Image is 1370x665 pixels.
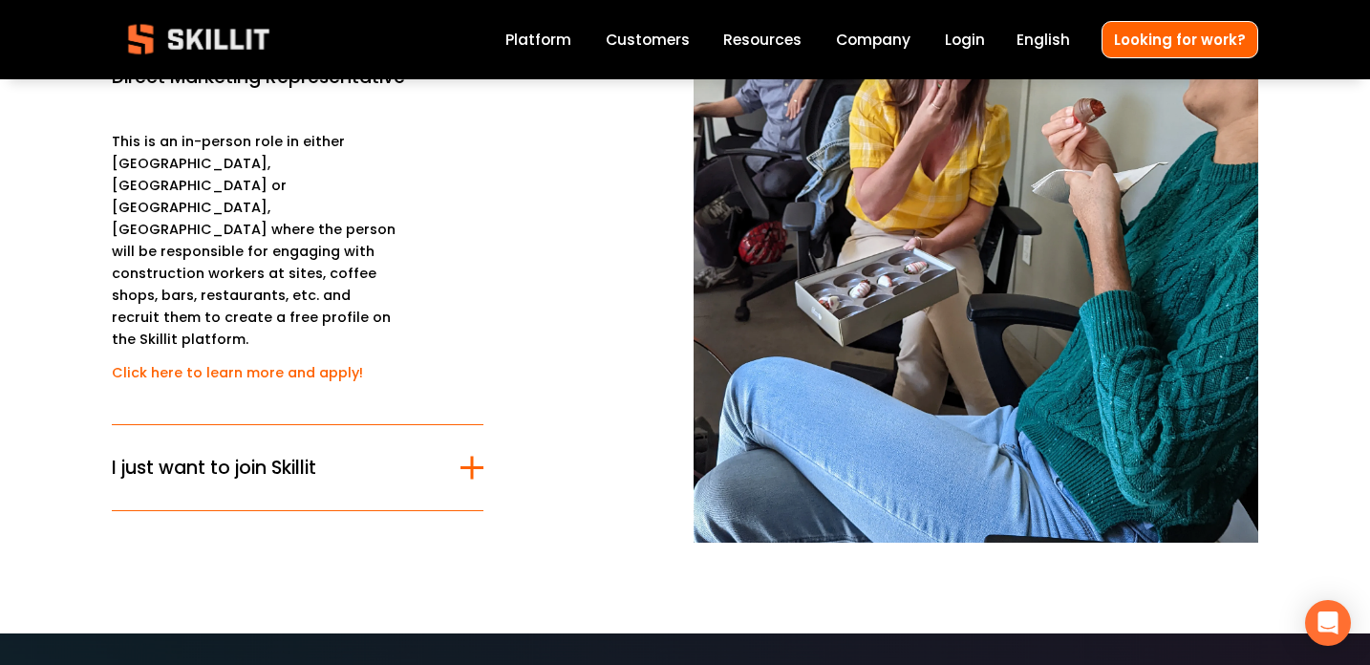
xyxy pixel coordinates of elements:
[1102,21,1258,58] a: Looking for work?
[836,27,910,53] a: Company
[723,27,802,53] a: folder dropdown
[112,63,460,91] span: Direct Marketing Representative
[1017,29,1070,51] span: English
[1305,600,1351,646] div: Open Intercom Messenger
[112,34,483,119] button: Direct Marketing Representative
[112,11,286,68] img: Skillit
[112,363,363,382] a: Click here to learn more and apply!
[112,119,483,425] div: Direct Marketing Representative
[945,27,985,53] a: Login
[505,27,571,53] a: Platform
[723,29,802,51] span: Resources
[606,27,690,53] a: Customers
[112,454,460,482] span: I just want to join Skillit
[112,131,398,351] p: This is an in-person role in either [GEOGRAPHIC_DATA], [GEOGRAPHIC_DATA] or [GEOGRAPHIC_DATA], [G...
[112,425,483,510] button: I just want to join Skillit
[1017,27,1070,53] div: language picker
